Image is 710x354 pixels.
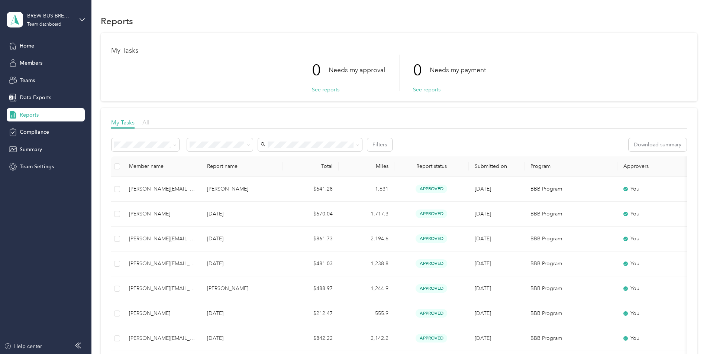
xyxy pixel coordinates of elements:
[413,86,440,94] button: See reports
[339,326,394,351] td: 2,142.2
[283,227,339,251] td: $861.73
[475,285,491,292] span: [DATE]
[623,285,686,293] div: You
[525,276,617,301] td: BBB Program
[4,342,42,350] button: Help center
[20,94,51,101] span: Data Exports
[129,334,195,342] div: [PERSON_NAME][EMAIL_ADDRESS][DOMAIN_NAME]
[413,55,430,86] p: 0
[629,138,687,151] button: Download summary
[129,210,195,218] div: [PERSON_NAME]
[339,276,394,301] td: 1,244.9
[283,301,339,326] td: $212.47
[475,236,491,242] span: [DATE]
[416,185,447,193] span: approved
[525,156,617,177] th: Program
[623,210,686,218] div: You
[530,210,611,218] p: BBB Program
[668,312,710,354] iframe: Everlance-gr Chat Button Frame
[345,163,388,169] div: Miles
[339,251,394,276] td: 1,238.8
[289,163,333,169] div: Total
[525,326,617,351] td: BBB Program
[329,65,385,75] p: Needs my approval
[207,309,277,318] p: [DATE]
[475,211,491,217] span: [DATE]
[123,156,201,177] th: Member name
[207,285,277,293] p: [PERSON_NAME]
[201,156,283,177] th: Report name
[367,138,392,151] button: Filters
[623,235,686,243] div: You
[525,202,617,227] td: BBB Program
[530,309,611,318] p: BBB Program
[20,42,34,50] span: Home
[27,12,74,20] div: BREW BUS BREWING INC
[129,235,195,243] div: [PERSON_NAME][EMAIL_ADDRESS][DOMAIN_NAME]
[430,65,486,75] p: Needs my payment
[312,86,339,94] button: See reports
[416,284,447,293] span: approved
[416,334,447,342] span: approved
[111,47,687,55] h1: My Tasks
[27,22,61,27] div: Team dashboard
[142,119,149,126] span: All
[416,259,447,268] span: approved
[475,310,491,316] span: [DATE]
[475,260,491,267] span: [DATE]
[475,186,491,192] span: [DATE]
[20,111,39,119] span: Reports
[530,235,611,243] p: BBB Program
[207,185,277,193] p: [PERSON_NAME]
[283,251,339,276] td: $481.03
[525,301,617,326] td: BBB Program
[416,234,447,243] span: approved
[469,156,525,177] th: Submitted on
[101,17,133,25] h1: Reports
[530,334,611,342] p: BBB Program
[20,128,49,136] span: Compliance
[525,227,617,251] td: BBB Program
[20,59,42,67] span: Members
[129,185,195,193] div: [PERSON_NAME][EMAIL_ADDRESS][DOMAIN_NAME]
[339,227,394,251] td: 2,194.6
[207,235,277,243] p: [DATE]
[416,309,447,318] span: approved
[20,77,35,84] span: Teams
[283,202,339,227] td: $670.04
[339,301,394,326] td: 555.9
[530,285,611,293] p: BBB Program
[530,260,611,268] p: BBB Program
[111,119,135,126] span: My Tasks
[207,210,277,218] p: [DATE]
[475,335,491,341] span: [DATE]
[312,55,329,86] p: 0
[525,251,617,276] td: BBB Program
[283,177,339,202] td: $641.28
[129,260,195,268] div: [PERSON_NAME][EMAIL_ADDRESS][DOMAIN_NAME]
[129,163,195,169] div: Member name
[20,163,54,170] span: Team Settings
[339,177,394,202] td: 1,631
[400,163,463,169] span: Report status
[530,185,611,193] p: BBB Program
[129,309,195,318] div: [PERSON_NAME]
[129,285,195,293] div: [PERSON_NAME][EMAIL_ADDRESS][DOMAIN_NAME]
[623,309,686,318] div: You
[283,326,339,351] td: $842.22
[623,185,686,193] div: You
[623,334,686,342] div: You
[623,260,686,268] div: You
[20,146,42,153] span: Summary
[283,276,339,301] td: $488.97
[207,260,277,268] p: [DATE]
[416,210,447,218] span: approved
[617,156,692,177] th: Approvers
[525,177,617,202] td: BBB Program
[339,202,394,227] td: 1,717.3
[207,334,277,342] p: [DATE]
